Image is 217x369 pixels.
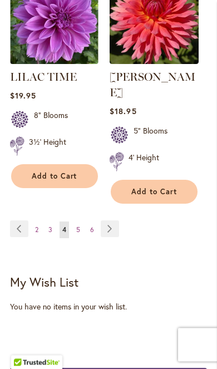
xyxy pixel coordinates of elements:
span: 5 [76,225,80,234]
div: 8" Blooms [34,110,68,132]
span: 4 [62,225,66,234]
div: You have no items in your wish list. [10,301,207,312]
strong: My Wish List [10,274,78,290]
span: $18.95 [110,106,136,116]
a: LILAC TIME [10,70,77,83]
div: 5" Blooms [134,125,167,147]
a: 6 [87,222,97,238]
span: $19.95 [10,90,36,101]
div: 3½' Height [29,136,66,158]
span: 2 [35,225,38,234]
a: [PERSON_NAME] [110,70,195,99]
a: Lilac Time [10,56,98,66]
button: Add to Cart [111,180,198,204]
iframe: Launch Accessibility Center [8,329,40,361]
a: LINDY [110,56,198,66]
a: 3 [46,222,55,238]
span: 3 [48,225,52,234]
span: Add to Cart [32,171,77,181]
a: 2 [32,222,41,238]
span: 6 [90,225,94,234]
div: 4' Height [129,152,159,174]
span: Add to Cart [131,187,177,196]
a: 5 [73,222,83,238]
button: Add to Cart [11,164,98,188]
